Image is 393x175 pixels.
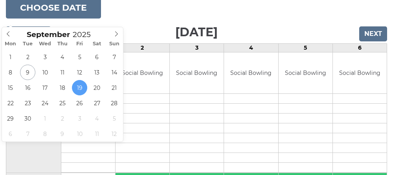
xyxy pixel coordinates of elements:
input: Scroll to increment [70,30,101,39]
span: September 21, 2025 [107,80,122,95]
span: September 29, 2025 [3,111,18,126]
td: 6 [332,43,387,52]
span: Wed [37,41,54,47]
span: September 19, 2025 [72,80,87,95]
td: 5 [278,43,332,52]
span: Fri [71,41,88,47]
span: September 18, 2025 [55,80,70,95]
span: September 1, 2025 [3,49,18,65]
span: October 6, 2025 [3,126,18,141]
span: September 22, 2025 [3,95,18,111]
span: September 11, 2025 [55,65,70,80]
span: September 28, 2025 [107,95,122,111]
span: October 5, 2025 [107,111,122,126]
span: September 17, 2025 [37,80,53,95]
span: October 8, 2025 [37,126,53,141]
span: Sat [88,41,106,47]
span: September 16, 2025 [20,80,35,95]
span: September 25, 2025 [55,95,70,111]
span: September 12, 2025 [72,65,87,80]
span: September 13, 2025 [89,65,105,80]
span: September 24, 2025 [37,95,53,111]
span: Sun [106,41,123,47]
span: September 23, 2025 [20,95,35,111]
span: September 6, 2025 [89,49,105,65]
td: 3 [170,43,224,52]
span: Thu [54,41,71,47]
td: Social Bowling [333,52,387,94]
span: September 9, 2025 [20,65,35,80]
input: Next [359,26,387,41]
span: October 11, 2025 [89,126,105,141]
span: October 1, 2025 [37,111,53,126]
span: September 5, 2025 [72,49,87,65]
span: September 30, 2025 [20,111,35,126]
span: September 10, 2025 [37,65,53,80]
span: September 2, 2025 [20,49,35,65]
span: Scroll to increment [27,31,70,39]
td: Social Bowling [116,52,169,94]
td: Social Bowling [170,52,224,94]
td: Social Bowling [224,52,278,94]
span: September 26, 2025 [72,95,87,111]
span: September 15, 2025 [3,80,18,95]
span: September 8, 2025 [3,65,18,80]
span: September 20, 2025 [89,80,105,95]
span: October 10, 2025 [72,126,87,141]
span: September 4, 2025 [55,49,70,65]
span: October 7, 2025 [20,126,35,141]
input: Previous [6,26,51,41]
span: October 4, 2025 [89,111,105,126]
span: September 14, 2025 [107,65,122,80]
span: September 27, 2025 [89,95,105,111]
span: September 3, 2025 [37,49,53,65]
span: Tue [19,41,37,47]
span: October 9, 2025 [55,126,70,141]
span: October 2, 2025 [55,111,70,126]
td: 2 [115,43,169,52]
span: September 7, 2025 [107,49,122,65]
td: 4 [224,43,278,52]
td: Social Bowling [279,52,332,94]
span: October 12, 2025 [107,126,122,141]
span: Mon [2,41,19,47]
span: October 3, 2025 [72,111,87,126]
